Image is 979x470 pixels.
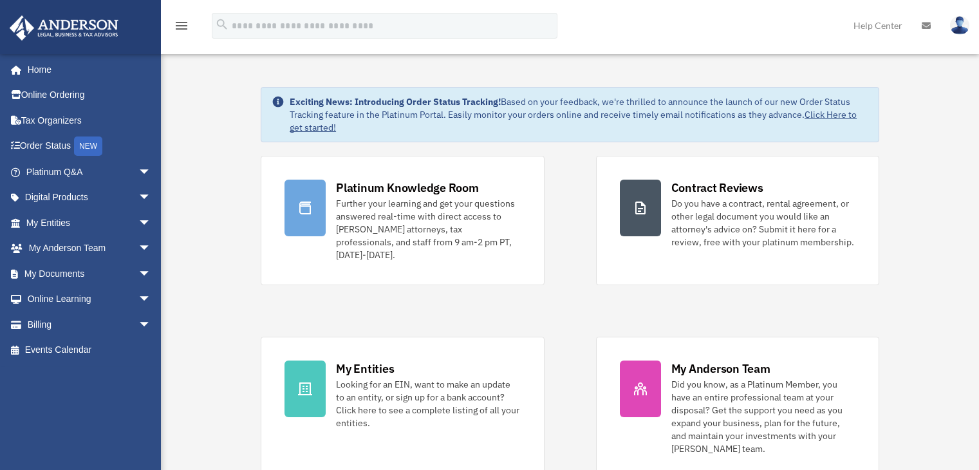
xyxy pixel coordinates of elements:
a: Platinum Q&Aarrow_drop_down [9,159,171,185]
div: My Anderson Team [671,361,770,377]
div: Further your learning and get your questions answered real-time with direct access to [PERSON_NAM... [336,197,520,261]
div: Do you have a contract, rental agreement, or other legal document you would like an attorney's ad... [671,197,855,249]
a: Online Ordering [9,82,171,108]
a: Tax Organizers [9,108,171,133]
span: arrow_drop_down [138,159,164,185]
span: arrow_drop_down [138,261,164,287]
span: arrow_drop_down [138,312,164,338]
a: Contract Reviews Do you have a contract, rental agreement, or other legal document you would like... [596,156,879,285]
a: Platinum Knowledge Room Further your learning and get your questions answered real-time with dire... [261,156,544,285]
a: Billingarrow_drop_down [9,312,171,337]
a: Online Learningarrow_drop_down [9,287,171,312]
a: My Entitiesarrow_drop_down [9,210,171,236]
div: Based on your feedback, we're thrilled to announce the launch of our new Order Status Tracking fe... [290,95,868,134]
span: arrow_drop_down [138,287,164,313]
span: arrow_drop_down [138,185,164,211]
div: NEW [74,136,102,156]
img: User Pic [950,16,969,35]
img: Anderson Advisors Platinum Portal [6,15,122,41]
a: Order StatusNEW [9,133,171,160]
div: Contract Reviews [671,180,763,196]
a: My Documentsarrow_drop_down [9,261,171,287]
i: menu [174,18,189,33]
a: Home [9,57,164,82]
a: menu [174,23,189,33]
div: My Entities [336,361,394,377]
div: Looking for an EIN, want to make an update to an entity, or sign up for a bank account? Click her... [336,378,520,429]
span: arrow_drop_down [138,210,164,236]
div: Did you know, as a Platinum Member, you have an entire professional team at your disposal? Get th... [671,378,855,455]
a: Click Here to get started! [290,109,857,133]
a: Digital Productsarrow_drop_down [9,185,171,211]
span: arrow_drop_down [138,236,164,262]
strong: Exciting News: Introducing Order Status Tracking! [290,96,501,108]
div: Platinum Knowledge Room [336,180,479,196]
a: My Anderson Teamarrow_drop_down [9,236,171,261]
i: search [215,17,229,32]
a: Events Calendar [9,337,171,363]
